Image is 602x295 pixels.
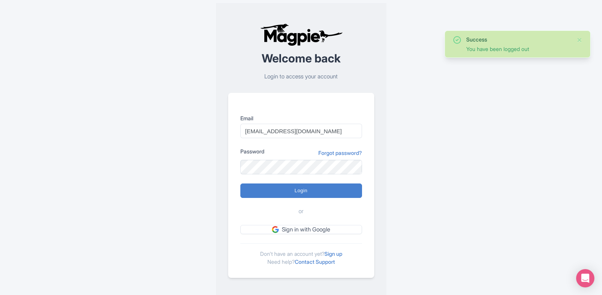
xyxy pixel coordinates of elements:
span: or [299,207,303,216]
a: Contact Support [295,258,335,265]
div: Don't have an account yet? Need help? [240,243,362,266]
input: Login [240,183,362,198]
img: google.svg [272,226,279,233]
div: Success [466,35,570,43]
p: Login to access your account [228,72,374,81]
a: Forgot password? [318,149,362,157]
input: you@example.com [240,124,362,138]
a: Sign in with Google [240,225,362,234]
div: Open Intercom Messenger [576,269,594,287]
label: Email [240,114,362,122]
img: logo-ab69f6fb50320c5b225c76a69d11143b.png [258,23,344,46]
div: You have been logged out [466,45,570,53]
label: Password [240,147,264,155]
button: Close [577,35,583,45]
a: Sign up [324,250,342,257]
h2: Welcome back [228,52,374,65]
